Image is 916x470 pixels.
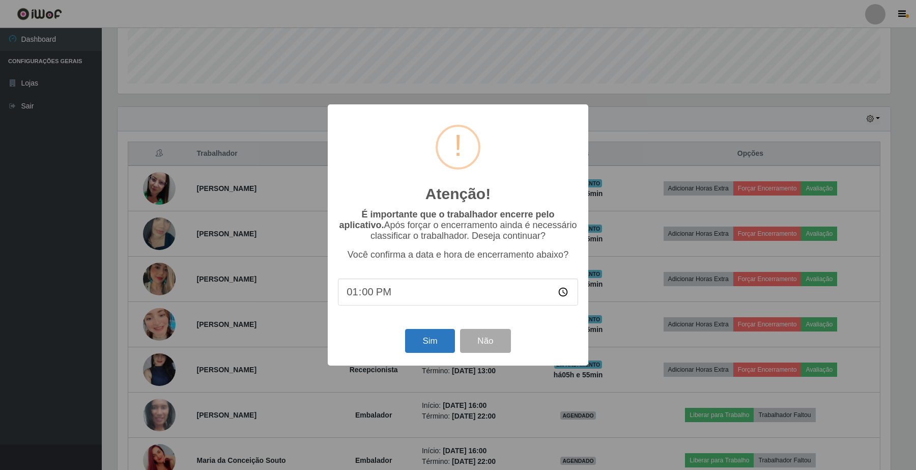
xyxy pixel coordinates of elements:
[460,329,510,353] button: Não
[338,250,578,260] p: Você confirma a data e hora de encerramento abaixo?
[425,185,491,203] h2: Atenção!
[405,329,454,353] button: Sim
[338,209,578,241] p: Após forçar o encerramento ainda é necessário classificar o trabalhador. Deseja continuar?
[339,209,554,230] b: É importante que o trabalhador encerre pelo aplicativo.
